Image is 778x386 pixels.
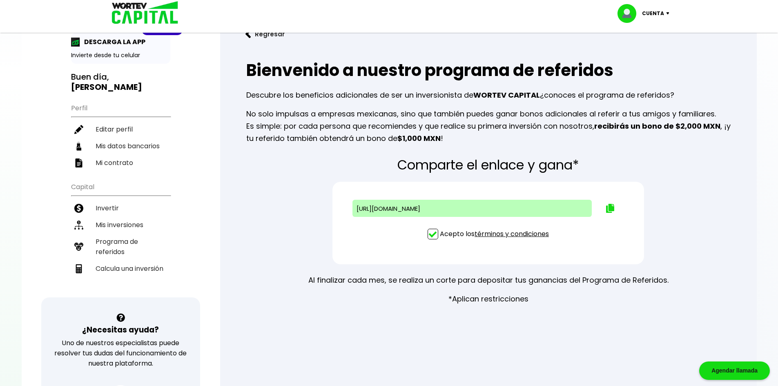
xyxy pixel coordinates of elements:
[71,121,170,138] a: Editar perfil
[246,58,731,83] h1: Bienvenido a nuestro programa de referidos
[475,229,549,239] a: términos y condiciones
[473,90,540,100] b: WORTEV CAPITAL
[74,264,83,273] img: calculadora-icon.17d418c4.svg
[71,200,170,216] a: Invertir
[71,178,170,297] ul: Capital
[71,99,170,171] ul: Perfil
[642,7,664,20] p: Cuenta
[74,142,83,151] img: datos-icon.10cf9172.svg
[71,72,170,92] h3: Buen día,
[699,361,770,380] div: Agendar llamada
[246,89,731,101] p: Descubre los beneficios adicionales de ser un inversionista de ¿conoces el programa de referidos?
[71,154,170,171] a: Mi contrato
[71,51,170,60] p: Invierte desde tu celular
[71,81,142,93] b: [PERSON_NAME]
[440,229,549,239] p: Acepto los
[71,38,80,47] img: app-icon
[52,338,189,368] p: Uno de nuestros especialistas puede resolver tus dudas del funcionamiento de nuestra plataforma.
[74,242,83,251] img: recomiendanos-icon.9b8e9327.svg
[74,125,83,134] img: editar-icon.952d3147.svg
[308,274,669,286] p: Al finalizar cada mes, se realiza un corte para depositar tus ganancias del Programa de Referidos.
[82,324,159,336] h3: ¿Necesitas ayuda?
[71,216,170,233] a: Mis inversiones
[233,23,297,45] button: Regresar
[594,121,720,131] b: recibirás un bono de $2,000 MXN
[233,23,744,45] a: flecha izquierdaRegresar
[397,133,441,143] b: $1,000 MXN
[246,108,731,145] p: No solo impulsas a empresas mexicanas, sino que también puedes ganar bonos adicionales al referir...
[448,293,528,305] p: *Aplican restricciones
[71,260,170,277] a: Calcula una inversión
[664,12,675,15] img: icon-down
[74,204,83,213] img: invertir-icon.b3b967d7.svg
[74,158,83,167] img: contrato-icon.f2db500c.svg
[74,221,83,230] img: inversiones-icon.6695dc30.svg
[71,233,170,260] a: Programa de referidos
[617,4,642,23] img: profile-image
[71,138,170,154] a: Mis datos bancarios
[80,37,145,47] p: DESCARGA LA APP
[397,158,579,172] p: Comparte el enlace y gana*
[245,30,251,38] img: flecha izquierda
